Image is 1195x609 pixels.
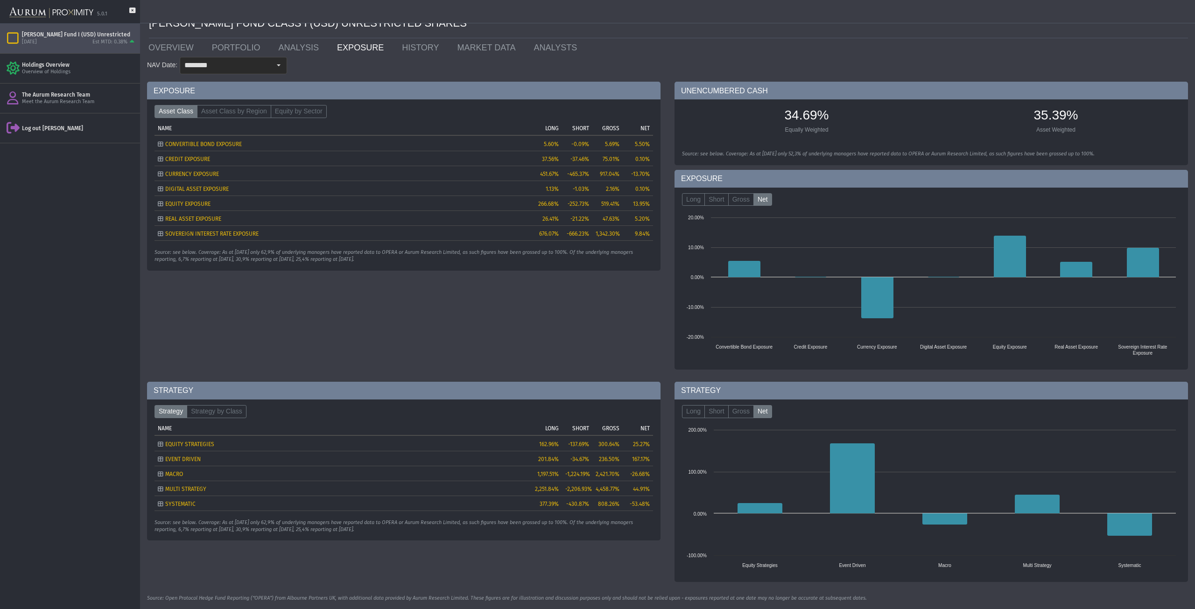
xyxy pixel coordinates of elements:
[197,105,271,118] label: Asset Class by Region
[603,156,619,162] span: 75.01%
[688,215,704,220] text: 20.00%
[165,171,219,177] span: CURRENCY EXPOSURE
[716,344,773,350] text: Convertible Bond Exposure
[539,441,559,448] span: 162.96%
[687,553,707,558] text: -100.00%
[753,193,772,206] label: Net
[688,245,704,250] text: 10.00%
[632,456,650,462] span: 167.17%
[630,471,650,477] span: -26.68%
[532,420,562,435] td: Column LONG
[635,216,650,222] span: 5.20%
[271,57,287,73] div: Select
[155,420,532,435] td: Column NAME
[567,231,589,237] span: -666.23%
[92,39,127,46] div: Est MTD: 0.38%
[694,511,707,517] text: 0.00%
[570,456,589,462] span: -34.67%
[97,11,107,18] div: 5.0.1
[165,486,206,492] span: MULTI STRATEGY
[155,519,653,533] div: Source: see below. Coverage: As at [DATE] only 62,9% of underlying managers have reported data to...
[640,125,650,132] p: NET
[938,563,951,568] text: Macro
[450,38,527,57] a: MARKET DATA
[592,120,623,135] td: Column GROSS
[330,38,395,57] a: EXPOSURE
[635,186,650,192] span: 0.10%
[1118,563,1141,568] text: Systematic
[9,2,93,23] img: Aurum-Proximity%20white.svg
[857,344,897,350] text: Currency Exposure
[271,105,327,118] label: Equity by Sector
[141,38,205,57] a: OVERVIEW
[687,126,927,133] div: Equally Weighted
[598,441,619,448] span: 300.64%
[605,141,619,147] span: 5.69%
[538,201,559,207] span: 266.68%
[728,405,754,418] label: Gross
[572,425,589,432] p: SHORT
[920,344,967,350] text: Digital Asset Exposure
[546,186,559,192] span: 1.13%
[635,156,650,162] span: 0.10%
[540,501,559,507] span: 377.39%
[1054,344,1098,350] text: Real Asset Exposure
[936,126,1176,133] div: Asset Weighted
[542,156,559,162] span: 37.56%
[936,106,1176,126] div: 35.39%
[149,9,1188,38] div: [PERSON_NAME] FUND CLASS I (USD) UNRESTRICTED SHARES
[682,151,1181,158] div: Source: see below. Coverage: As at [DATE] only 52,3% of underlying managers have reported data to...
[22,125,136,132] div: Log out [PERSON_NAME]
[562,120,592,135] td: Column SHORT
[539,231,559,237] span: 676.07%
[542,216,559,222] span: 26.41%
[165,441,214,448] span: EQUITY STRATEGIES
[601,201,619,207] span: 519.41%
[165,141,242,147] span: CONVERTIBLE BOND EXPOSURE
[155,405,187,418] label: Strategy
[602,125,619,132] p: GROSS
[22,91,136,98] div: The Aurum Research Team
[187,405,246,418] label: Strategy by Class
[596,231,620,237] span: 1,342.30%
[165,231,259,237] span: SOVEREIGN INTEREST RATE EXPOSURE
[675,82,1188,99] div: UNENCUMBERED CASH
[544,141,559,147] span: 5.60%
[993,344,1027,350] text: Equity Exposure
[599,456,619,462] span: 236.50%
[728,193,754,206] label: Gross
[568,201,589,207] span: -252.73%
[1023,563,1051,568] text: Multi Strategy
[704,405,728,418] label: Short
[535,486,559,492] span: 2,251.84%
[147,382,661,399] div: STRATEGY
[538,456,559,462] span: 201.84%
[704,193,728,206] label: Short
[165,216,221,222] span: REAL ASSET EXPOSURE
[540,171,559,177] span: 451.67%
[567,171,589,177] span: -465.37%
[602,425,619,432] p: GROSS
[570,156,589,162] span: -37.46%
[623,120,653,135] td: Column NET
[633,441,650,448] span: 25.27%
[596,471,619,477] span: 2,421.70%
[570,216,589,222] span: -21.22%
[687,305,704,310] text: -10.00%
[600,171,619,177] span: 917.04%
[571,141,589,147] span: -0.09%
[682,405,705,418] label: Long
[631,171,650,177] span: -13.70%
[635,141,650,147] span: 5.50%
[545,425,559,432] p: LONG
[687,106,927,126] div: 34.69%
[633,486,650,492] span: 44.91%
[165,471,183,477] span: MACRO
[165,186,229,192] span: DIGITAL ASSET EXPOSURE
[606,186,619,192] span: 2.16%
[1118,344,1167,356] text: Sovereign Interest Rate Exposure
[562,420,592,435] td: Column SHORT
[155,249,653,263] div: Source: see below. Coverage: As at [DATE] only 62,9% of underlying managers have reported data to...
[22,31,136,38] div: [PERSON_NAME] Fund I (USD) Unrestricted
[592,420,623,435] td: Column GROSS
